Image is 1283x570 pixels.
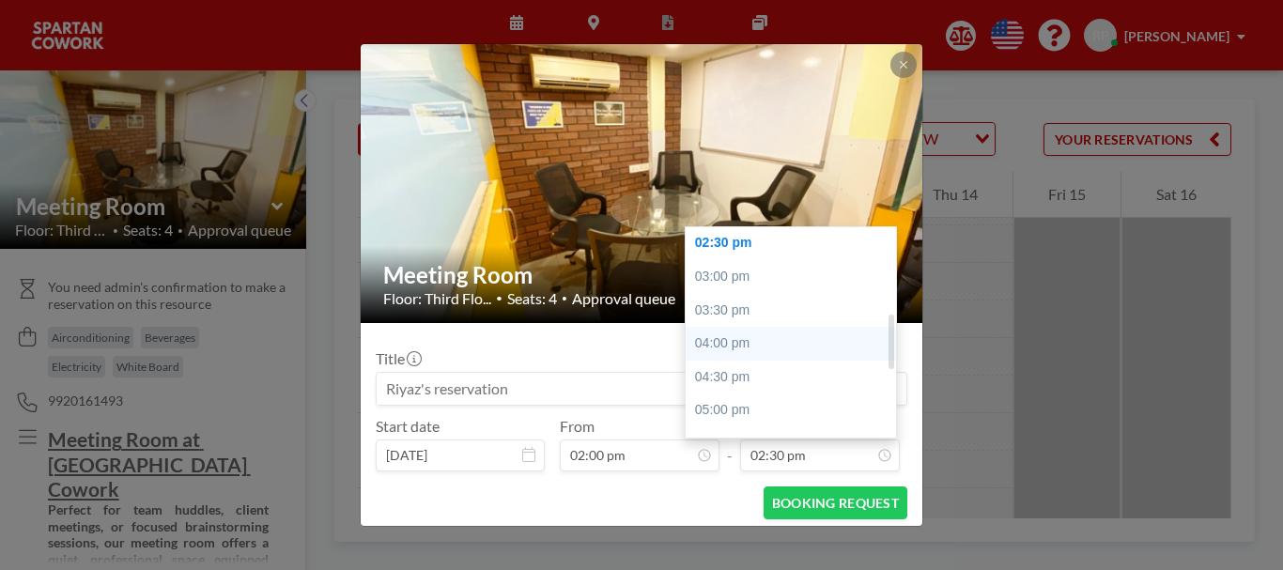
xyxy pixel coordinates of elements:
[686,393,905,427] div: 05:00 pm
[507,289,557,308] span: Seats: 4
[686,327,905,361] div: 04:00 pm
[383,261,902,289] h2: Meeting Room
[376,349,420,368] label: Title
[686,226,905,260] div: 02:30 pm
[764,486,907,519] button: BOOKING REQUEST
[377,373,906,405] input: Riyaz's reservation
[727,424,733,465] span: -
[686,260,905,294] div: 03:00 pm
[686,294,905,328] div: 03:30 pm
[686,427,905,461] div: 05:30 pm
[376,417,440,436] label: Start date
[562,292,567,304] span: •
[496,291,502,305] span: •
[686,361,905,394] div: 04:30 pm
[560,417,595,436] label: From
[383,289,491,308] span: Floor: Third Flo...
[572,289,675,308] span: Approval queue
